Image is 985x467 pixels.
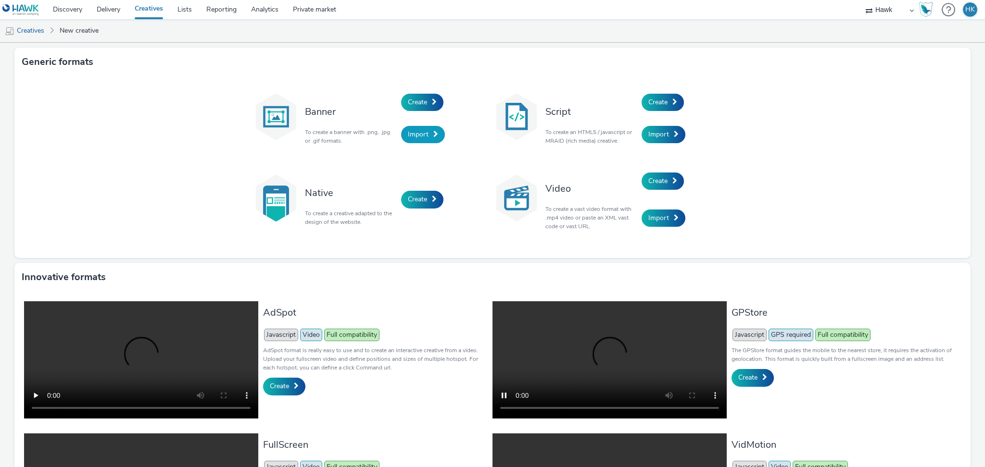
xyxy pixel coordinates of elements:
[305,128,396,145] p: To create a banner with .png, .jpg or .gif formats.
[300,329,322,341] span: Video
[263,306,488,319] h3: AdSpot
[732,369,774,386] a: Create
[270,381,289,391] span: Create
[263,346,488,372] p: AdSpot format is really easy to use and to create an interactive creative from a video. Upload yo...
[263,378,305,395] a: Create
[648,130,669,139] span: Import
[5,26,14,36] img: mobile
[732,329,767,341] span: Javascript
[545,105,637,118] h3: Script
[738,373,758,382] span: Create
[252,93,300,141] img: banner.svg
[815,329,871,341] span: Full compatibility
[264,329,298,341] span: Javascript
[919,2,937,17] a: Hawk Academy
[305,105,396,118] h3: Banner
[263,438,488,451] h3: FullScreen
[2,4,39,16] img: undefined Logo
[22,55,93,69] h3: Generic formats
[22,270,106,284] h3: Innovative formats
[252,174,300,222] img: native.svg
[769,329,813,341] span: GPS required
[305,209,396,226] p: To create a creative adapted to the design of the website.
[55,19,103,42] a: New creative
[324,329,379,341] span: Full compatibility
[648,176,668,185] span: Create
[642,172,684,190] a: Create
[642,94,684,111] a: Create
[732,306,956,319] h3: GPStore
[545,205,637,231] p: To create a vast video format with .mp4 video or paste an XML vast code or vast URL.
[642,209,685,227] a: Import
[401,191,443,208] a: Create
[648,98,668,107] span: Create
[492,93,541,141] img: code.svg
[401,94,443,111] a: Create
[545,182,637,195] h3: Video
[408,130,429,139] span: Import
[401,126,445,143] a: Import
[408,98,427,107] span: Create
[642,126,685,143] a: Import
[919,2,933,17] img: Hawk Academy
[732,346,956,363] p: The GPStore format guides the mobile to the nearest store, it requires the activation of geolocat...
[492,174,541,222] img: video.svg
[305,186,396,199] h3: Native
[732,438,956,451] h3: VidMotion
[545,128,637,145] p: To create an HTML5 / javascript or MRAID (rich media) creative.
[408,195,427,204] span: Create
[648,213,669,222] span: Import
[965,2,975,17] div: HK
